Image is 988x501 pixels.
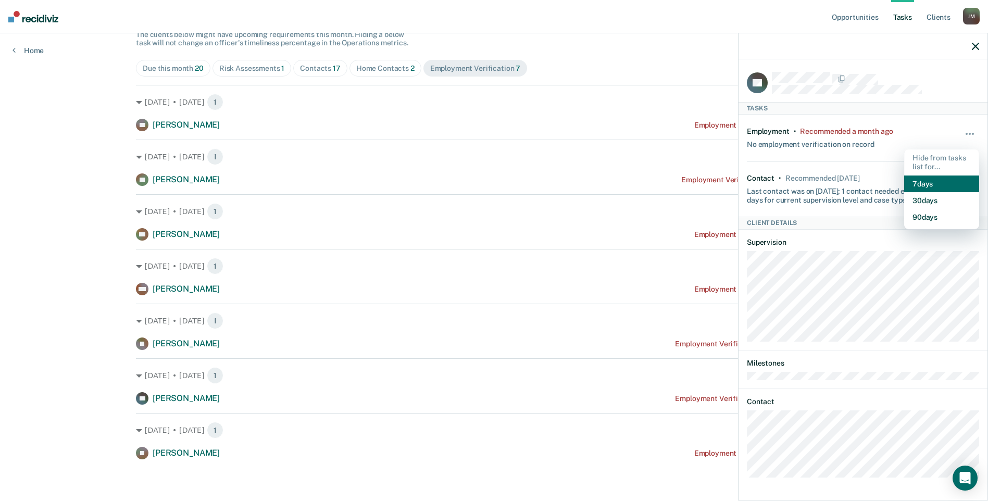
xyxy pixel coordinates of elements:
span: 1 [207,312,223,329]
div: [DATE] • [DATE] [136,367,852,384]
img: Recidiviz [8,11,58,22]
div: • [794,127,796,136]
div: Client Details [739,217,987,229]
div: Home Contacts [356,64,415,73]
div: Recommended in 13 days [785,174,859,183]
span: 1 [207,422,223,439]
span: 2 [410,64,415,72]
div: • [779,174,781,183]
div: Recommended a month ago [800,127,893,136]
span: [PERSON_NAME] [153,339,220,348]
div: [DATE] • [DATE] [136,94,852,110]
span: 1 [207,94,223,110]
div: Last contact was on [DATE]; 1 contact needed every 15 days for current supervision level and case... [747,183,941,205]
button: 90 days [904,209,979,226]
span: [PERSON_NAME] [153,120,220,130]
div: Open Intercom Messenger [953,466,978,491]
span: 1 [207,148,223,165]
div: Contacts [300,64,341,73]
div: [DATE] • [DATE] [136,258,852,274]
div: Employment Verification [430,64,521,73]
div: [DATE] • [DATE] [136,312,852,329]
div: [DATE] • [DATE] [136,422,852,439]
span: [PERSON_NAME] [153,393,220,403]
a: Home [12,46,44,55]
div: Employment Verification recommended [DATE] [694,449,852,458]
div: [DATE] • [DATE] [136,148,852,165]
div: Employment Verification recommended [DATE] [694,285,852,294]
div: Employment [747,127,790,136]
div: [DATE] • [DATE] [136,203,852,220]
span: 20 [195,64,204,72]
span: [PERSON_NAME] [153,448,220,458]
dt: Contact [747,397,979,406]
div: Employment Verification recommended a month ago [675,340,852,348]
div: Employment Verification recommended a year ago [681,176,852,184]
span: 1 [207,258,223,274]
div: Tasks [739,102,987,115]
button: 30 days [904,192,979,209]
button: 7 days [904,176,979,192]
span: [PERSON_NAME] [153,284,220,294]
span: 17 [333,64,341,72]
div: Employment Verification recommended [DATE] [694,121,852,130]
div: Hide from tasks list for... [904,149,979,176]
div: No employment verification on record [747,136,874,149]
span: [PERSON_NAME] [153,229,220,239]
div: Contact [747,174,774,183]
dt: Milestones [747,359,979,368]
div: Employment Verification recommended a month ago [675,394,852,403]
span: 1 [207,367,223,384]
div: Risk Assessments [219,64,285,73]
div: J M [963,8,980,24]
div: Due this month [143,64,204,73]
span: The clients below might have upcoming requirements this month. Hiding a below task will not chang... [136,30,408,47]
span: 7 [516,64,520,72]
span: 1 [207,203,223,220]
span: 1 [281,64,284,72]
dt: Supervision [747,238,979,247]
span: [PERSON_NAME] [153,174,220,184]
div: Employment Verification recommended [DATE] [694,230,852,239]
